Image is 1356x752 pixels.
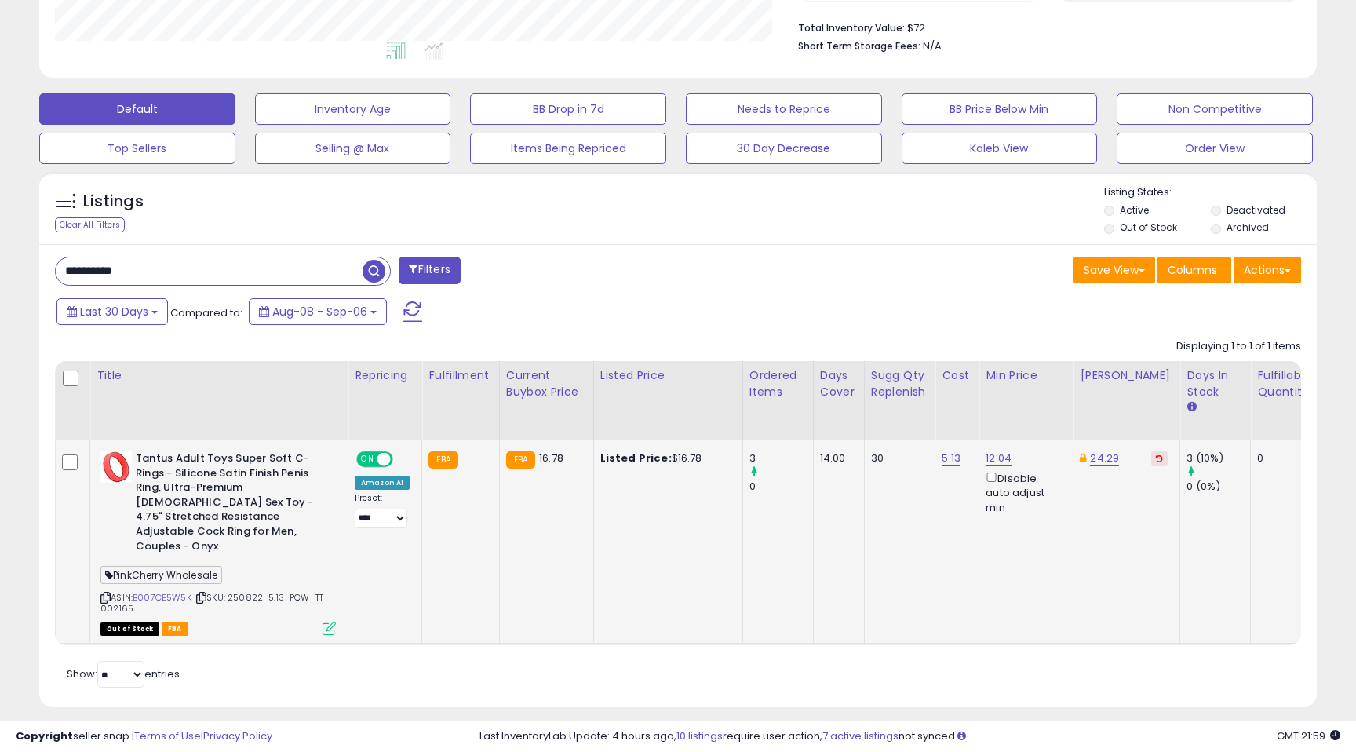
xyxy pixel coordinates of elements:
h5: Listings [83,191,144,213]
div: Clear All Filters [55,217,125,232]
div: 0 (0%) [1186,480,1250,494]
div: 30 [871,451,924,465]
span: All listings that are currently out of stock and unavailable for purchase on Amazon [100,622,159,636]
div: Listed Price [600,367,736,384]
button: BB Drop in 7d [470,93,666,125]
small: FBA [428,451,457,469]
a: 10 listings [676,728,723,743]
button: BB Price Below Min [902,93,1098,125]
button: Order View [1117,133,1313,164]
a: 12.04 [986,451,1012,466]
li: $72 [798,17,1289,36]
a: Terms of Use [134,728,201,743]
div: Cost [942,367,972,384]
button: Non Competitive [1117,93,1313,125]
label: Deactivated [1227,203,1285,217]
div: Current Buybox Price [506,367,587,400]
div: Fulfillable Quantity [1257,367,1311,400]
div: seller snap | | [16,729,272,744]
b: Total Inventory Value: [798,21,905,35]
div: Sugg Qty Replenish [871,367,929,400]
div: 3 (10%) [1186,451,1250,465]
span: OFF [391,453,416,466]
button: Default [39,93,235,125]
div: Displaying 1 to 1 of 1 items [1176,339,1301,354]
div: Days Cover [820,367,858,400]
b: Short Term Storage Fees: [798,39,920,53]
b: Tantus Adult Toys Super Soft C-Rings - Silicone Satin Finish Penis Ring, Ultra-Premium [DEMOGRAPH... [136,451,326,557]
img: 31mWmvW-mpL._SL40_.jpg [100,451,132,483]
span: Compared to: [170,305,242,320]
span: ON [358,453,377,466]
div: Min Price [986,367,1066,384]
div: Last InventoryLab Update: 4 hours ago, require user action, not synced. [479,729,1340,744]
label: Archived [1227,221,1269,234]
button: Items Being Repriced [470,133,666,164]
button: Selling @ Max [255,133,451,164]
button: 30 Day Decrease [686,133,882,164]
div: Preset: [355,493,410,528]
div: Ordered Items [749,367,807,400]
span: Last 30 Days [80,304,148,319]
div: Repricing [355,367,415,384]
button: Kaleb View [902,133,1098,164]
button: Actions [1234,257,1301,283]
div: Days In Stock [1186,367,1244,400]
span: FBA [162,622,188,636]
button: Aug-08 - Sep-06 [249,298,387,325]
span: PinkCherry Wholesale [100,566,222,584]
small: Days In Stock. [1186,400,1196,414]
th: Please note that this number is a calculation based on your required days of coverage and your ve... [864,361,935,440]
b: Listed Price: [600,451,672,465]
button: Inventory Age [255,93,451,125]
p: Listing States: [1104,185,1316,200]
div: [PERSON_NAME] [1080,367,1173,384]
strong: Copyright [16,728,73,743]
button: Save View [1073,257,1155,283]
span: Aug-08 - Sep-06 [272,304,367,319]
div: 3 [749,451,813,465]
span: 2025-10-7 21:59 GMT [1277,728,1340,743]
div: Disable auto adjust min [986,469,1061,515]
button: Columns [1157,257,1231,283]
span: 16.78 [539,451,563,465]
div: 0 [749,480,813,494]
button: Last 30 Days [56,298,168,325]
div: $16.78 [600,451,731,465]
div: 14.00 [820,451,852,465]
a: B007CE5W5K [133,591,191,604]
span: | SKU: 250822_5.13_PCW_TT-002165 [100,591,328,615]
a: 5.13 [942,451,960,466]
label: Active [1120,203,1149,217]
a: 24.29 [1090,451,1119,466]
label: Out of Stock [1120,221,1177,234]
div: Fulfillment [428,367,492,384]
a: Privacy Policy [203,728,272,743]
span: N/A [923,38,942,53]
span: Show: entries [67,666,180,681]
button: Top Sellers [39,133,235,164]
div: ASIN: [100,451,336,633]
button: Filters [399,257,460,284]
div: 0 [1257,451,1306,465]
a: 7 active listings [822,728,899,743]
small: FBA [506,451,535,469]
div: Title [97,367,341,384]
button: Needs to Reprice [686,93,882,125]
span: Columns [1168,262,1217,278]
div: Amazon AI [355,476,410,490]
